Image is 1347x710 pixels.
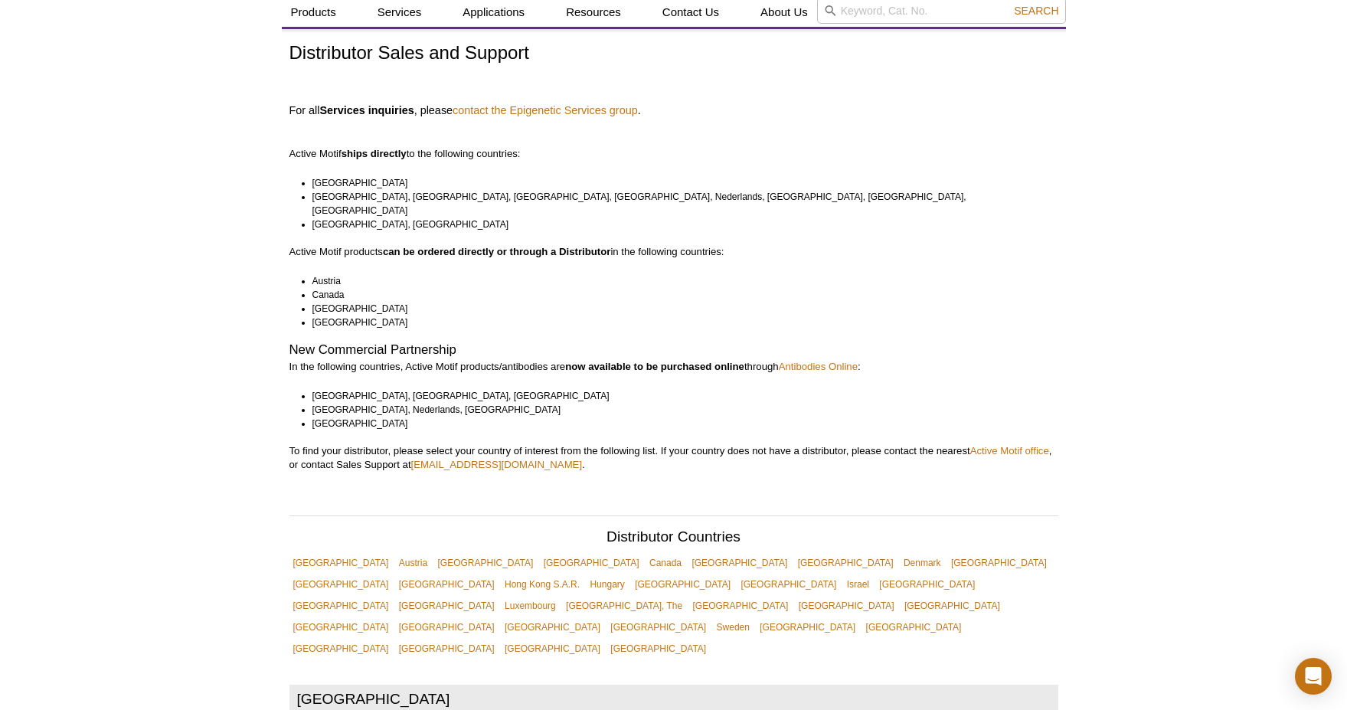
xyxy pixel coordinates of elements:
[312,274,1045,288] li: Austria
[312,302,1045,316] li: [GEOGRAPHIC_DATA]
[794,552,897,574] a: [GEOGRAPHIC_DATA]
[875,574,979,595] a: [GEOGRAPHIC_DATA]
[1009,4,1063,18] button: Search
[843,574,873,595] a: Israel
[970,445,1049,456] a: Active Motif office
[501,595,560,617] a: Luxembourg
[433,552,537,574] a: [GEOGRAPHIC_DATA]
[289,552,393,574] a: [GEOGRAPHIC_DATA]
[411,459,583,470] a: [EMAIL_ADDRESS][DOMAIN_NAME]
[312,316,1045,329] li: [GEOGRAPHIC_DATA]
[606,617,710,638] a: [GEOGRAPHIC_DATA]
[631,574,734,595] a: [GEOGRAPHIC_DATA]
[779,361,858,372] a: Antibodies Online
[646,552,685,574] a: Canada
[501,638,604,659] a: [GEOGRAPHIC_DATA]
[312,417,1045,430] li: [GEOGRAPHIC_DATA]
[383,246,611,257] strong: can be ordered directly or through a Distributor
[737,574,840,595] a: [GEOGRAPHIC_DATA]
[312,389,1045,403] li: [GEOGRAPHIC_DATA], [GEOGRAPHIC_DATA], [GEOGRAPHIC_DATA]
[688,595,792,617] a: [GEOGRAPHIC_DATA]
[688,552,791,574] a: [GEOGRAPHIC_DATA]
[1014,5,1058,17] span: Search
[565,361,744,372] strong: now available to be purchased online
[312,288,1045,302] li: Canada
[606,638,710,659] a: [GEOGRAPHIC_DATA]
[453,103,638,117] a: contact the Epigenetic Services group
[501,617,604,638] a: [GEOGRAPHIC_DATA]
[289,343,1058,357] h2: New Commercial Partnership
[395,552,431,574] a: Austria
[395,574,499,595] a: [GEOGRAPHIC_DATA]
[540,552,643,574] a: [GEOGRAPHIC_DATA]
[586,574,628,595] a: Hungary
[289,617,393,638] a: [GEOGRAPHIC_DATA]
[395,595,499,617] a: [GEOGRAPHIC_DATA]
[862,617,966,638] a: [GEOGRAPHIC_DATA]
[289,103,1058,117] h4: For all , please .
[289,638,393,659] a: [GEOGRAPHIC_DATA]
[289,530,1058,548] h2: Distributor Countries
[713,617,754,638] a: Sweden
[901,595,1004,617] a: [GEOGRAPHIC_DATA]
[289,444,1058,472] p: To find your distributor, please select your country of interest from the following list. If your...
[289,360,1058,374] p: In the following countries, Active Motif products/antibodies are through :
[312,190,1045,218] li: [GEOGRAPHIC_DATA], [GEOGRAPHIC_DATA], [GEOGRAPHIC_DATA], [GEOGRAPHIC_DATA], Nederlands, [GEOGRAPH...
[756,617,859,638] a: [GEOGRAPHIC_DATA]
[289,245,1058,259] p: Active Motif products in the following countries:
[312,176,1045,190] li: [GEOGRAPHIC_DATA]
[312,218,1045,231] li: [GEOGRAPHIC_DATA], [GEOGRAPHIC_DATA]
[289,574,393,595] a: [GEOGRAPHIC_DATA]
[342,148,407,159] strong: ships directly
[1295,658,1332,695] div: Open Intercom Messenger
[501,574,584,595] a: Hong Kong S.A.R.
[900,552,945,574] a: Denmark
[312,403,1045,417] li: [GEOGRAPHIC_DATA], Nederlands, [GEOGRAPHIC_DATA]
[289,119,1058,161] p: Active Motif to the following countries:
[562,595,686,617] a: [GEOGRAPHIC_DATA], The
[289,43,1058,65] h1: Distributor Sales and Support
[395,638,499,659] a: [GEOGRAPHIC_DATA]
[947,552,1051,574] a: [GEOGRAPHIC_DATA]
[395,617,499,638] a: [GEOGRAPHIC_DATA]
[319,104,414,116] strong: Services inquiries
[289,595,393,617] a: [GEOGRAPHIC_DATA]
[795,595,898,617] a: [GEOGRAPHIC_DATA]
